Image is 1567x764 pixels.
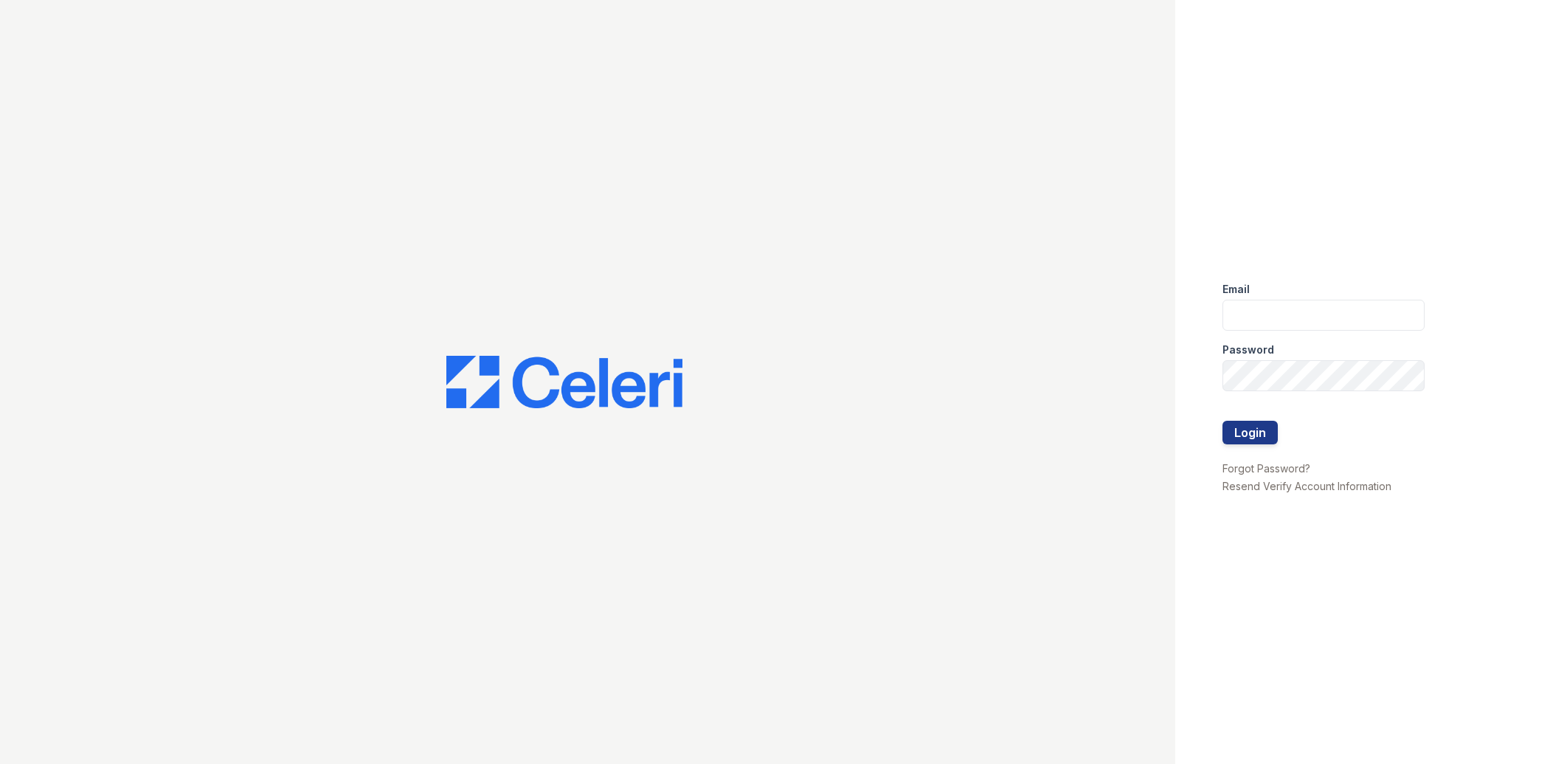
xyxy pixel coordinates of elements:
[1222,462,1310,475] a: Forgot Password?
[1222,282,1250,297] label: Email
[446,356,682,409] img: CE_Logo_Blue-a8612792a0a2168367f1c8372b55b34899dd931a85d93a1a3d3e32e68fde9ad4.png
[1222,480,1391,492] a: Resend Verify Account Information
[1222,343,1274,357] label: Password
[1222,421,1278,444] button: Login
